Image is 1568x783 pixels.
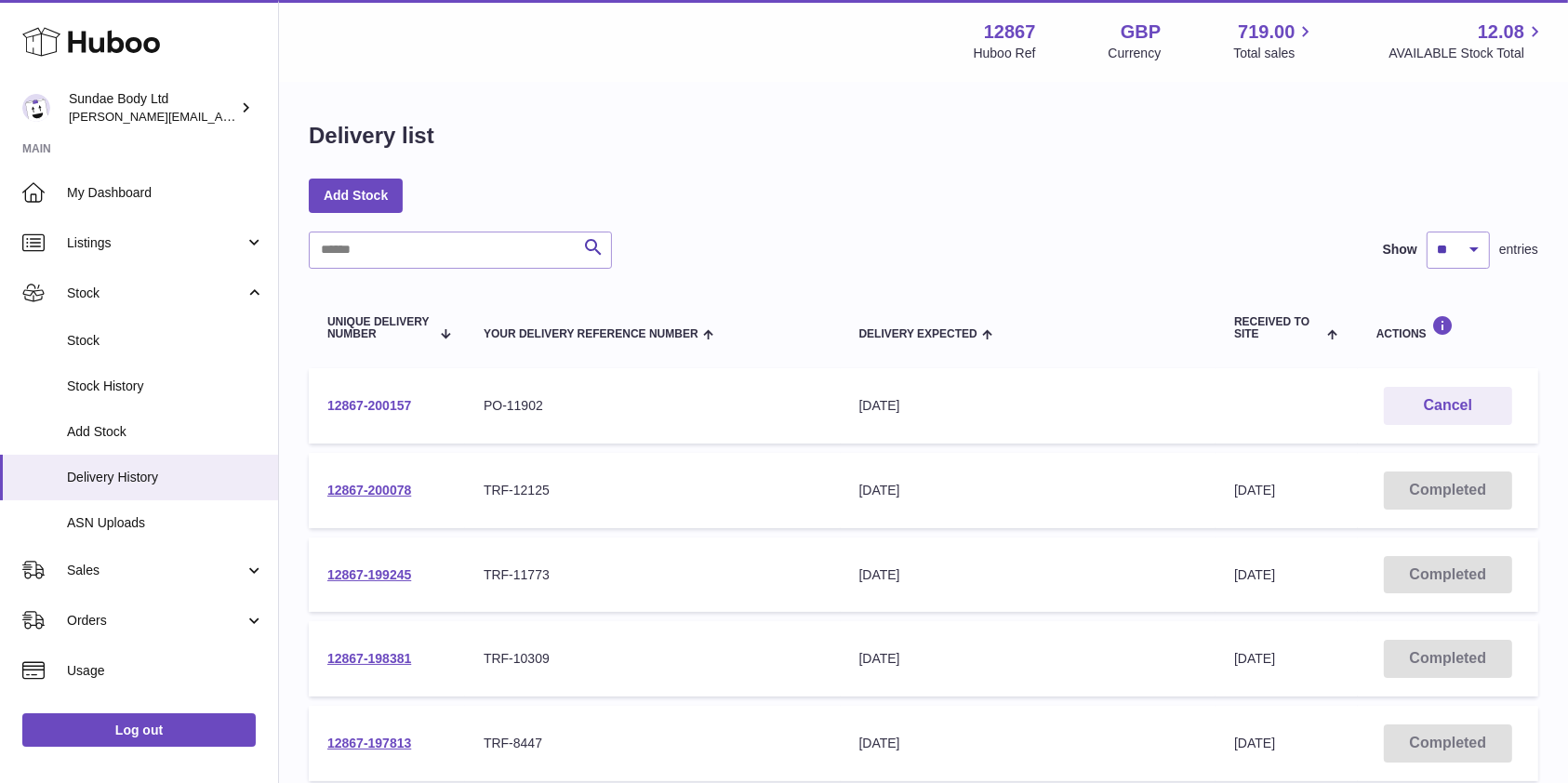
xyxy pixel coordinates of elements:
div: Actions [1376,315,1520,340]
strong: GBP [1121,20,1161,45]
a: 12867-198381 [327,651,411,666]
div: [DATE] [859,650,1198,668]
span: entries [1499,241,1538,259]
a: 12867-200157 [327,398,411,413]
div: [DATE] [859,397,1198,415]
img: dianne@sundaebody.com [22,94,50,122]
div: Huboo Ref [974,45,1036,62]
div: TRF-8447 [484,735,822,752]
span: [DATE] [1234,483,1275,498]
span: [PERSON_NAME][EMAIL_ADDRESS][DOMAIN_NAME] [69,109,373,124]
label: Show [1383,241,1417,259]
a: 12867-199245 [327,567,411,582]
span: 719.00 [1238,20,1295,45]
span: Listings [67,234,245,252]
a: Add Stock [309,179,403,212]
h1: Delivery list [309,121,434,151]
div: Currency [1109,45,1162,62]
a: Log out [22,713,256,747]
span: Stock History [67,378,264,395]
span: My Dashboard [67,184,264,202]
div: TRF-12125 [484,482,822,499]
a: 12867-200078 [327,483,411,498]
span: 12.08 [1478,20,1524,45]
div: [DATE] [859,566,1198,584]
strong: 12867 [984,20,1036,45]
span: [DATE] [1234,567,1275,582]
span: Unique Delivery Number [327,316,431,340]
span: Delivery Expected [859,328,977,340]
span: Total sales [1233,45,1316,62]
div: TRF-11773 [484,566,822,584]
div: [DATE] [859,482,1198,499]
a: 12.08 AVAILABLE Stock Total [1389,20,1546,62]
span: Usage [67,662,264,680]
a: 719.00 Total sales [1233,20,1316,62]
div: Sundae Body Ltd [69,90,236,126]
span: Add Stock [67,423,264,441]
button: Cancel [1384,387,1512,425]
span: Delivery History [67,469,264,486]
span: Received to Site [1234,316,1322,340]
a: 12867-197813 [327,736,411,750]
span: Orders [67,612,245,630]
div: [DATE] [859,735,1198,752]
span: [DATE] [1234,651,1275,666]
span: Stock [67,332,264,350]
span: Stock [67,285,245,302]
span: ASN Uploads [67,514,264,532]
span: [DATE] [1234,736,1275,750]
span: Your Delivery Reference Number [484,328,698,340]
span: Sales [67,562,245,579]
span: AVAILABLE Stock Total [1389,45,1546,62]
div: PO-11902 [484,397,822,415]
div: TRF-10309 [484,650,822,668]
